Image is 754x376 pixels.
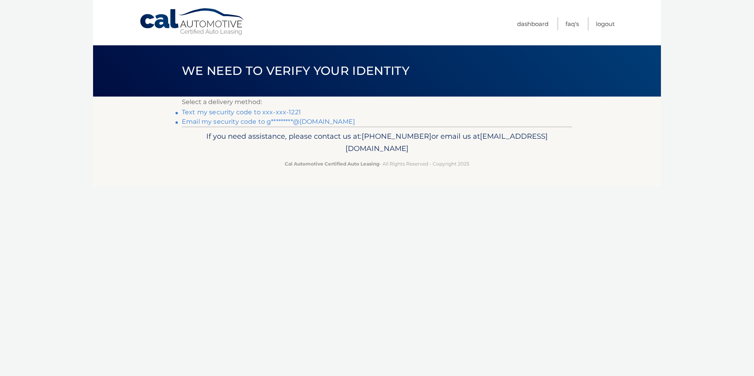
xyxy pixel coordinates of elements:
[139,8,246,36] a: Cal Automotive
[596,17,615,30] a: Logout
[362,132,431,141] span: [PHONE_NUMBER]
[187,160,567,168] p: - All Rights Reserved - Copyright 2025
[285,161,379,167] strong: Cal Automotive Certified Auto Leasing
[182,63,409,78] span: We need to verify your identity
[182,97,572,108] p: Select a delivery method:
[182,108,301,116] a: Text my security code to xxx-xxx-1221
[517,17,549,30] a: Dashboard
[182,118,355,125] a: Email my security code to g*********@[DOMAIN_NAME]
[565,17,579,30] a: FAQ's
[187,130,567,155] p: If you need assistance, please contact us at: or email us at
